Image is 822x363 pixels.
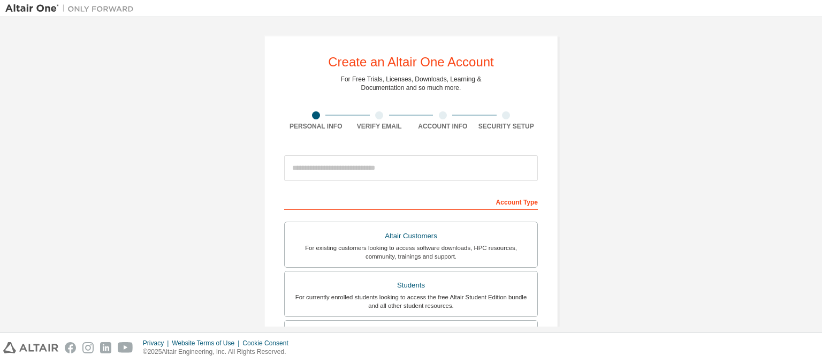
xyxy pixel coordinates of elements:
[291,278,531,293] div: Students
[118,342,133,353] img: youtube.svg
[3,342,58,353] img: altair_logo.svg
[291,229,531,244] div: Altair Customers
[291,293,531,310] div: For currently enrolled students looking to access the free Altair Student Edition bundle and all ...
[475,122,538,131] div: Security Setup
[341,75,482,92] div: For Free Trials, Licenses, Downloads, Learning & Documentation and so much more.
[82,342,94,353] img: instagram.svg
[284,193,538,210] div: Account Type
[284,122,348,131] div: Personal Info
[242,339,294,347] div: Cookie Consent
[100,342,111,353] img: linkedin.svg
[411,122,475,131] div: Account Info
[172,339,242,347] div: Website Terms of Use
[143,339,172,347] div: Privacy
[5,3,139,14] img: Altair One
[143,347,295,357] p: © 2025 Altair Engineering, Inc. All Rights Reserved.
[348,122,412,131] div: Verify Email
[328,56,494,69] div: Create an Altair One Account
[65,342,76,353] img: facebook.svg
[291,244,531,261] div: For existing customers looking to access software downloads, HPC resources, community, trainings ...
